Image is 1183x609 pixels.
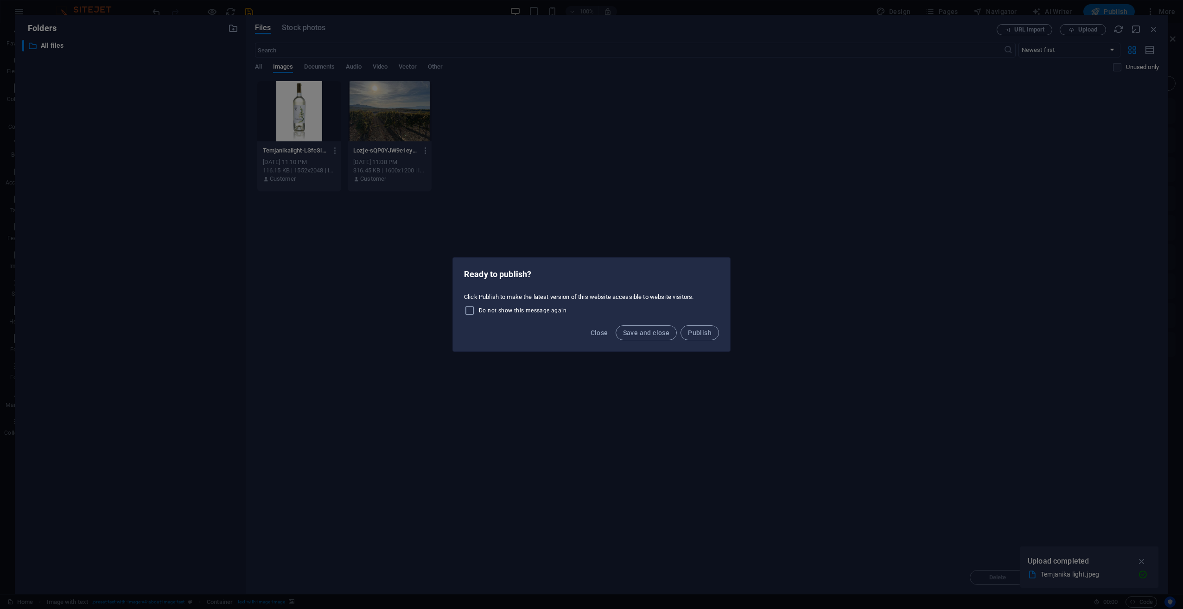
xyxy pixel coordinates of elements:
[453,289,730,320] div: Click Publish to make the latest version of this website accessible to website visitors.
[623,329,670,336] span: Save and close
[688,329,712,336] span: Publish
[587,325,612,340] button: Close
[681,325,719,340] button: Publish
[7,538,445,604] div: Drop content here
[464,269,719,280] h2: Ready to publish?
[479,307,566,314] span: Do not show this message again
[591,329,608,336] span: Close
[616,325,677,340] button: Save and close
